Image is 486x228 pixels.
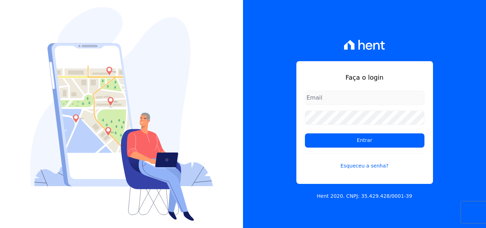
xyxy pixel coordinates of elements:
h1: Faça o login [305,73,424,82]
img: Login [30,7,213,221]
input: Email [305,91,424,105]
p: Hent 2020. CNPJ: 35.429.428/0001-39 [317,192,412,200]
a: Esqueceu a senha? [305,153,424,170]
input: Entrar [305,133,424,148]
